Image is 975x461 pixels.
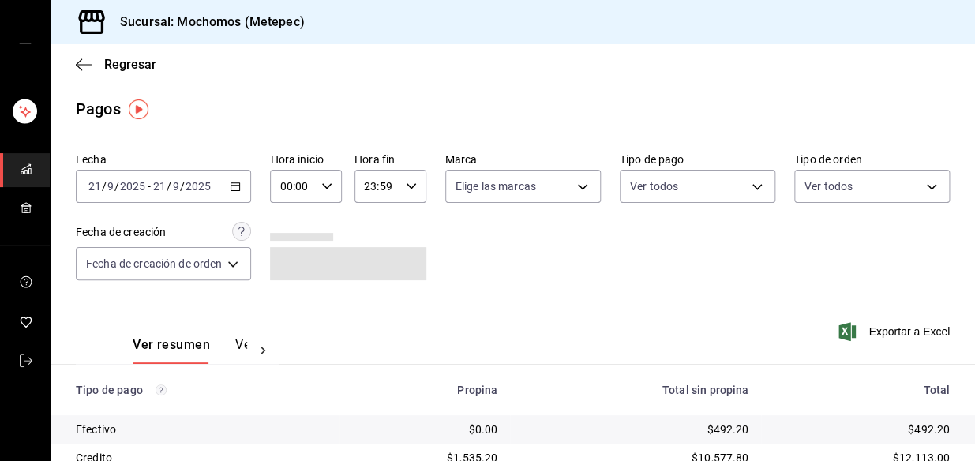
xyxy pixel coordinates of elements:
span: - [148,180,151,193]
div: Pagos [76,97,121,121]
span: Fecha de creación de orden [86,256,222,272]
label: Tipo de orden [794,154,950,165]
div: Efectivo [76,422,327,437]
div: Tipo de pago [76,384,327,396]
button: Exportar a Excel [842,322,950,341]
span: / [102,180,107,193]
span: / [114,180,119,193]
span: Elige las marcas [456,178,536,194]
label: Hora fin [354,154,426,165]
button: open drawer [19,41,32,54]
div: Total [774,384,950,396]
div: Total sin propina [523,384,748,396]
div: $0.00 [352,422,497,437]
input: -- [172,180,180,193]
svg: Los pagos realizados con Pay y otras terminales son montos brutos. [156,384,167,395]
button: Ver resumen [133,337,210,364]
span: / [167,180,171,193]
div: $492.20 [523,422,748,437]
div: $492.20 [774,422,950,437]
span: / [180,180,185,193]
label: Fecha [76,154,251,165]
input: ---- [119,180,146,193]
input: -- [152,180,167,193]
label: Tipo de pago [620,154,775,165]
span: Ver todos [804,178,853,194]
div: Propina [352,384,497,396]
input: ---- [185,180,212,193]
span: Regresar [104,57,156,72]
input: -- [88,180,102,193]
h3: Sucursal: Mochomos (Metepec) [107,13,305,32]
button: Ver pagos [235,337,294,364]
img: Tooltip marker [129,99,148,119]
button: Regresar [76,57,156,72]
label: Hora inicio [270,154,342,165]
div: navigation tabs [133,337,247,364]
div: Fecha de creación [76,224,166,241]
label: Marca [445,154,601,165]
span: Ver todos [630,178,678,194]
input: -- [107,180,114,193]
